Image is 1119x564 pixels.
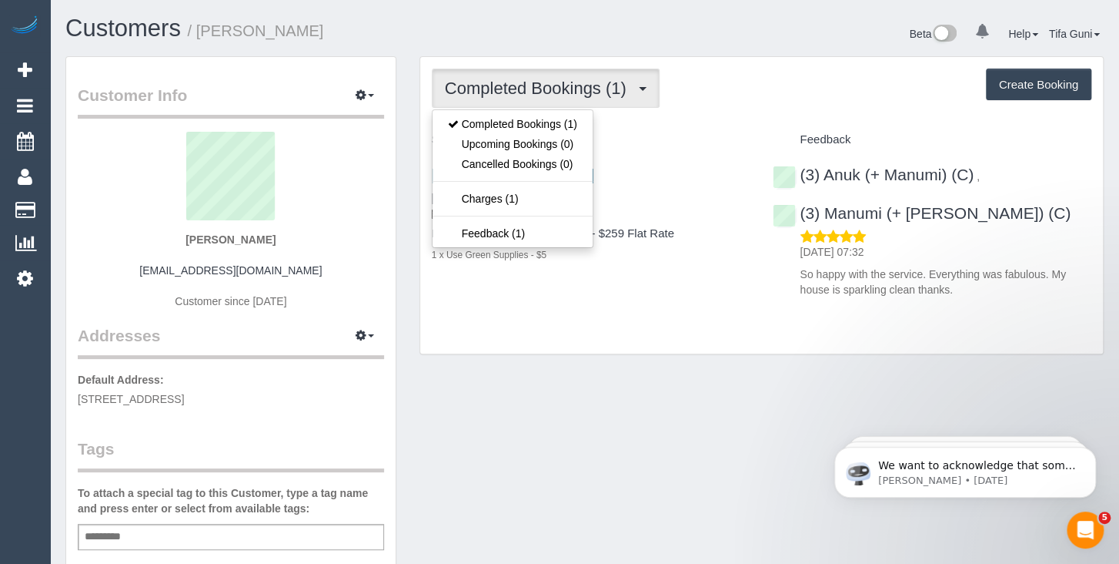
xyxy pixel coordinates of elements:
span: 5 [1098,512,1111,524]
small: 1 x Use Green Supplies - $5 [432,250,546,260]
label: Default Address: [78,372,164,388]
a: Feedback (1) [433,223,593,243]
button: Create Booking [986,69,1091,101]
a: (3) Manumi (+ [PERSON_NAME]) (C) [773,204,1071,222]
a: Upcoming Bookings (0) [433,134,593,154]
span: We want to acknowledge that some users may be experiencing lag or slower performance in our softw... [67,45,265,256]
a: Help [1008,28,1038,40]
a: Tifa Guni [1049,28,1100,40]
img: Automaid Logo [9,15,40,37]
a: Beta [909,28,957,40]
img: New interface [931,25,957,45]
p: [DATE] 07:32 [800,244,1091,260]
strong: [PERSON_NAME] [185,233,276,246]
p: So happy with the service. Everything was fabulous. My house is sparkling clean thanks. [800,267,1091,297]
legend: Customer Info [78,84,384,119]
label: To attach a special tag to this Customer, type a tag name and press enter or select from availabl... [78,485,384,516]
span: , [977,170,980,183]
a: (3) Anuk (+ Manumi) (C) [773,166,974,183]
p: Message from Ellie, sent 1w ago [67,59,266,73]
a: Customers [65,15,181,42]
iframe: Intercom live chat [1067,512,1104,549]
a: Charges (1) [433,189,593,209]
a: [EMAIL_ADDRESS][DOMAIN_NAME] [139,264,322,277]
span: [STREET_ADDRESS] [78,393,184,405]
span: Completed Bookings (1) [445,79,634,98]
small: / [PERSON_NAME] [188,22,324,39]
legend: Tags [78,438,384,472]
button: Completed Bookings (1) [432,69,660,108]
h4: Feedback [773,133,1091,146]
a: Cancelled Bookings (0) [433,154,593,174]
iframe: Intercom notifications message [811,415,1119,522]
a: Completed Bookings (1) [433,114,593,134]
span: Customer since [DATE] [175,295,286,307]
